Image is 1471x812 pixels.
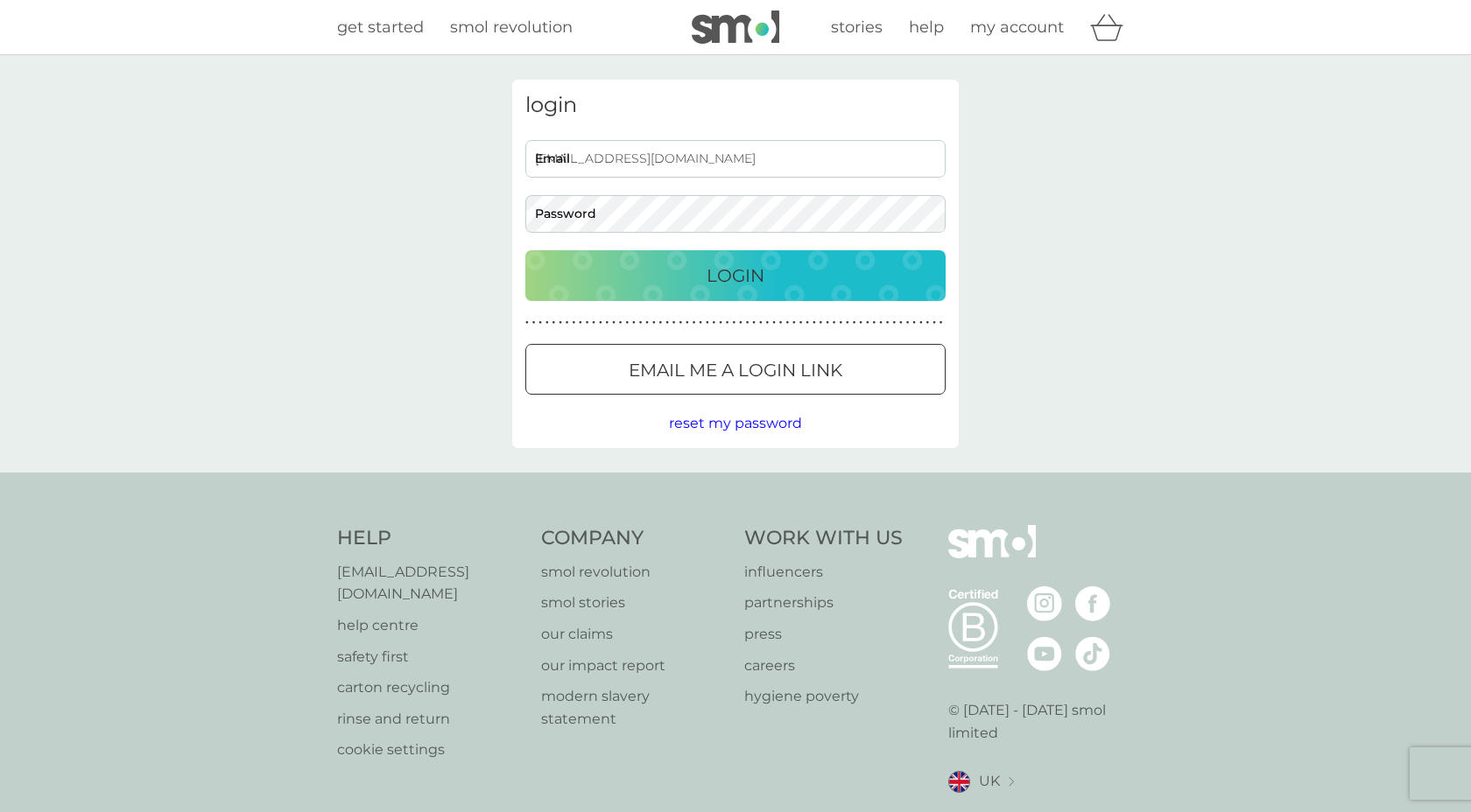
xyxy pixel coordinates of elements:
p: ● [726,318,729,327]
p: ● [779,318,783,327]
p: Login [707,262,764,290]
p: smol revolution [541,561,728,584]
a: smol stories [541,591,728,614]
p: ● [538,318,542,327]
p: ● [892,318,896,327]
p: ● [625,318,629,327]
p: ● [713,318,716,327]
p: © [DATE] - [DATE] smol limited [948,699,1135,744]
span: my account [970,17,1064,37]
a: smol revolution [450,15,573,40]
a: [EMAIL_ADDRESS][DOMAIN_NAME] [337,561,524,605]
img: UK flag [948,771,970,793]
p: ● [886,318,890,327]
p: ● [532,318,536,327]
p: ● [659,318,663,327]
a: carton recycling [337,676,524,699]
a: our claims [541,623,728,646]
a: my account [970,15,1064,40]
p: ● [699,318,702,327]
button: reset my password [669,412,802,435]
p: ● [899,318,903,327]
h3: login [525,93,946,118]
p: Email me a login link [629,356,842,384]
p: careers [744,654,903,677]
p: ● [859,318,862,327]
p: ● [606,318,609,327]
a: press [744,623,903,646]
p: ● [732,318,735,327]
a: partnerships [744,591,903,614]
p: ● [693,318,696,327]
p: ● [853,318,856,327]
h4: Work With Us [744,525,903,552]
p: ● [619,318,623,327]
a: help centre [337,614,524,637]
p: ● [639,318,643,327]
p: ● [553,318,556,327]
a: cookie settings [337,738,524,761]
p: ● [833,318,836,327]
p: ● [612,318,616,327]
p: ● [739,318,743,327]
p: ● [940,318,943,327]
img: visit the smol Youtube page [1027,636,1062,671]
img: smol [692,10,779,44]
h4: Help [337,525,524,552]
p: hygiene poverty [744,685,903,708]
p: ● [752,318,756,327]
p: ● [792,318,796,327]
p: ● [566,318,569,327]
p: ● [746,318,750,327]
p: ● [912,318,916,327]
p: ● [785,318,789,327]
p: ● [545,318,549,327]
p: ● [525,318,529,327]
p: ● [652,318,656,327]
img: visit the smol Tiktok page [1075,636,1110,671]
p: ● [686,318,689,327]
button: Login [525,250,946,301]
p: ● [826,318,829,327]
p: ● [873,318,876,327]
p: ● [645,318,649,327]
a: get started [337,15,424,40]
span: UK [979,770,1000,793]
p: our impact report [541,654,728,677]
span: stories [831,17,883,37]
img: select a new location [1009,777,1014,787]
span: smol revolution [450,17,573,37]
p: ● [665,318,669,327]
p: ● [679,318,682,327]
a: safety first [337,646,524,668]
p: ● [632,318,636,327]
p: ● [813,318,816,327]
p: ● [772,318,776,327]
button: Email me a login link [525,344,946,395]
p: ● [846,318,849,327]
p: ● [719,318,722,327]
a: modern slavery statement [541,685,728,730]
span: reset my password [669,415,802,431]
p: ● [820,318,823,327]
p: ● [759,318,763,327]
p: ● [766,318,770,327]
p: ● [906,318,910,327]
p: ● [926,318,930,327]
p: ● [592,318,595,327]
a: influencers [744,561,903,584]
a: rinse and return [337,708,524,731]
p: ● [919,318,923,327]
img: visit the smol Facebook page [1075,586,1110,621]
img: visit the smol Instagram page [1027,586,1062,621]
